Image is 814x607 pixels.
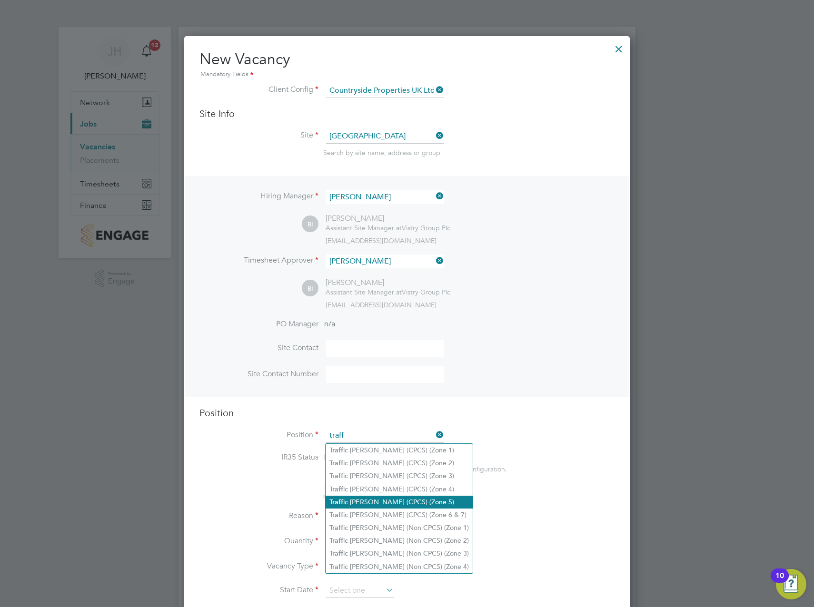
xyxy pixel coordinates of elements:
li: ic [PERSON_NAME] (Non CPCS) (Zone 1) [326,521,473,534]
span: Search by site name, address or group [323,148,440,157]
li: ic [PERSON_NAME] (CPCS) (Zone 3) [326,470,473,482]
b: Traff [329,498,343,506]
div: Vistry Group Plc [326,288,450,296]
span: The status determination for this position can be updated after creating the vacancy [323,483,452,500]
label: Hiring Manager [199,191,318,201]
b: Traff [329,472,343,480]
span: n/a [324,319,335,329]
b: Traff [329,524,343,532]
li: ic [PERSON_NAME] (CPCS) (Zone 5) [326,496,473,509]
span: [EMAIL_ADDRESS][DOMAIN_NAME] [326,236,437,245]
li: ic [PERSON_NAME] (Non CPCS) (Zone 4) [326,560,473,573]
b: Traff [329,459,343,467]
span: [EMAIL_ADDRESS][DOMAIN_NAME] [326,301,437,309]
div: Vistry Group Plc [326,224,450,232]
li: ic [PERSON_NAME] (Non CPCS) (Zone 3) [326,547,473,560]
div: 10 [775,576,784,588]
label: PO Manager [199,319,318,329]
li: ic [PERSON_NAME] (CPCS) (Zone 4) [326,483,473,496]
span: Assistant Site Manager at [326,288,402,296]
label: IR35 Status [199,452,318,462]
b: Traff [329,446,343,454]
h3: Position [199,407,615,419]
div: [PERSON_NAME] [326,214,450,224]
b: Traff [329,537,343,545]
input: Search for... [326,255,444,268]
b: Traff [329,563,343,571]
li: ic [PERSON_NAME] (Non CPCS) (Zone 2) [326,534,473,547]
span: Assistant Site Manager at [326,224,402,232]
label: Reason [199,511,318,521]
li: ic [PERSON_NAME] (CPCS) (Zone 2) [326,457,473,470]
label: Timesheet Approver [199,255,318,265]
input: Select one [326,584,394,598]
label: Position [199,430,318,440]
label: Site [199,130,318,140]
span: Disabled for this client. [324,452,402,462]
span: BI [302,216,318,233]
input: Search for... [326,84,444,98]
div: This feature can be enabled under this client's configuration. [324,462,507,473]
b: Traff [329,549,343,558]
b: Traff [329,511,343,519]
button: Open Resource Center, 10 new notifications [776,569,806,599]
h3: Site Info [199,108,615,120]
span: BI [302,280,318,297]
label: Site Contact Number [199,369,318,379]
label: Vacancy Type [199,561,318,571]
label: Quantity [199,536,318,546]
div: [PERSON_NAME] [326,278,450,288]
label: Site Contact [199,343,318,353]
li: ic [PERSON_NAME] (CPCS) (Zone 6 & 7) [326,509,473,521]
input: Search for... [326,429,444,443]
label: Client Config [199,85,318,95]
h2: New Vacancy [199,49,615,80]
li: ic [PERSON_NAME] (CPCS) (Zone 1) [326,444,473,457]
div: Mandatory Fields [199,69,615,80]
label: Start Date [199,585,318,595]
input: Search for... [326,129,444,144]
b: Traff [329,485,343,493]
input: Search for... [326,190,444,204]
